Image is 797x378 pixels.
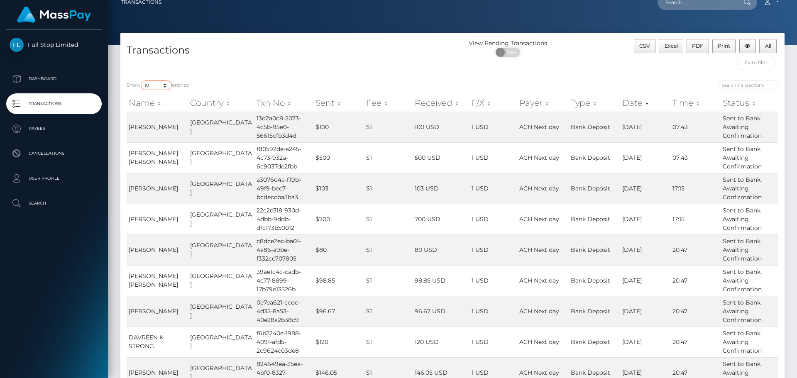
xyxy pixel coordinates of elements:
th: Date: activate to sort column ascending [620,95,670,111]
td: $80 [313,234,364,265]
td: [DATE] [620,265,670,296]
select: Showentries [141,80,172,90]
td: $1 [364,173,413,204]
button: PDF [687,39,709,53]
a: Cancellations [6,143,102,164]
td: [GEOGRAPHIC_DATA] [188,265,254,296]
span: Full Stop Limited [6,41,102,49]
th: Sent: activate to sort column ascending [313,95,364,111]
span: ACH Next day [519,307,559,315]
span: ACH Next day [519,246,559,254]
td: [GEOGRAPHIC_DATA] [188,327,254,357]
td: Bank Deposit [569,327,620,357]
td: $98.85 [313,265,364,296]
span: ACH Next day [519,369,559,376]
button: Excel [659,39,683,53]
a: Transactions [6,93,102,114]
td: 80 USD [413,234,469,265]
th: Type: activate to sort column ascending [569,95,620,111]
td: [DATE] [620,327,670,357]
td: 17:15 [670,173,721,204]
th: Status: activate to sort column ascending [721,95,778,111]
td: 1 USD [469,296,517,327]
div: View Pending Transactions [452,39,563,48]
td: 1 USD [469,234,517,265]
td: 1 USD [469,265,517,296]
button: Column visibility [739,39,756,53]
th: Txn No: activate to sort column ascending [254,95,313,111]
td: 103 USD [413,173,469,204]
th: Name: activate to sort column ascending [127,95,188,111]
span: [PERSON_NAME] [129,123,178,131]
img: Full Stop Limited [10,38,24,52]
td: 100 USD [413,112,469,142]
td: c8dce2ec-ba01-4a86-a9be-f332cc707805 [254,234,313,265]
td: 1 USD [469,173,517,204]
span: [PERSON_NAME] [129,185,178,192]
td: 07:43 [670,112,721,142]
td: Bank Deposit [569,296,620,327]
td: Sent to Bank, Awaiting Confirmation [721,265,778,296]
p: Payees [10,122,98,135]
td: 96.67 USD [413,296,469,327]
p: Dashboard [10,73,98,85]
td: 17:15 [670,204,721,234]
button: All [759,39,777,53]
input: Search transactions [718,80,778,90]
a: User Profile [6,168,102,189]
span: [PERSON_NAME] [129,215,178,223]
td: 22c2e318-930d-4dbb-9ddb-dfc173b50012 [254,204,313,234]
a: Payees [6,118,102,139]
td: [GEOGRAPHIC_DATA] [188,296,254,327]
td: Bank Deposit [569,204,620,234]
span: ACH Next day [519,185,559,192]
span: DAVREEN K STRONG [129,334,164,350]
p: User Profile [10,172,98,185]
td: [GEOGRAPHIC_DATA] [188,204,254,234]
td: [DATE] [620,142,670,173]
th: Received: activate to sort column ascending [413,95,469,111]
td: Sent to Bank, Awaiting Confirmation [721,327,778,357]
label: Show entries [127,80,189,90]
td: Bank Deposit [569,265,620,296]
td: Sent to Bank, Awaiting Confirmation [721,296,778,327]
p: Cancellations [10,147,98,160]
th: Country: activate to sort column ascending [188,95,254,111]
button: Print [712,39,736,53]
td: 20:47 [670,296,721,327]
span: ACH Next day [519,154,559,161]
span: ACH Next day [519,123,559,131]
td: Sent to Bank, Awaiting Confirmation [721,112,778,142]
td: $1 [364,265,413,296]
td: 20:47 [670,265,721,296]
th: Payer: activate to sort column ascending [517,95,569,111]
span: [PERSON_NAME] [129,307,178,315]
a: Dashboard [6,68,102,89]
th: F/X: activate to sort column ascending [469,95,517,111]
span: ACH Next day [519,215,559,223]
td: $1 [364,112,413,142]
td: Bank Deposit [569,173,620,204]
button: CSV [634,39,656,53]
td: $1 [364,142,413,173]
td: f80592de-a245-4c73-932a-6c9037de2fbb [254,142,313,173]
td: $700 [313,204,364,234]
span: [PERSON_NAME] [129,246,178,254]
td: Bank Deposit [569,234,620,265]
td: 1 USD [469,112,517,142]
td: 120 USD [413,327,469,357]
span: [PERSON_NAME] [PERSON_NAME] [129,149,178,166]
input: Date filter [737,55,775,70]
td: [DATE] [620,234,670,265]
img: MassPay Logo [17,7,91,23]
td: Sent to Bank, Awaiting Confirmation [721,204,778,234]
td: [GEOGRAPHIC_DATA] [188,234,254,265]
td: $96.67 [313,296,364,327]
td: $1 [364,327,413,357]
td: 07:43 [670,142,721,173]
td: Sent to Bank, Awaiting Confirmation [721,173,778,204]
td: Sent to Bank, Awaiting Confirmation [721,234,778,265]
p: Transactions [10,98,98,110]
td: Sent to Bank, Awaiting Confirmation [721,142,778,173]
td: $100 [313,112,364,142]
